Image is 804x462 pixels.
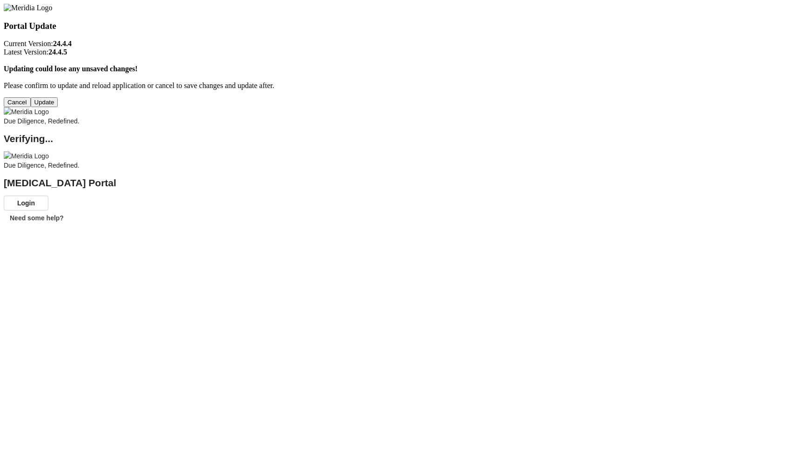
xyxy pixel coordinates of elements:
[4,151,49,161] img: Meridia Logo
[4,97,31,107] button: Cancel
[4,178,800,188] h2: [MEDICAL_DATA] Portal
[4,40,800,90] p: Current Version: Latest Version: Please confirm to update and reload application or cancel to sav...
[4,107,49,116] img: Meridia Logo
[4,211,70,225] button: Need some help?
[4,162,80,169] span: Due Diligence, Redefined.
[4,117,80,125] span: Due Diligence, Redefined.
[4,4,52,12] img: Meridia Logo
[4,21,800,31] h3: Portal Update
[53,40,72,48] strong: 24.4.4
[4,196,48,211] button: Login
[31,97,58,107] button: Update
[4,134,800,143] h2: Verifying...
[4,65,138,73] strong: Updating could lose any unsaved changes!
[48,48,67,56] strong: 24.4.5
